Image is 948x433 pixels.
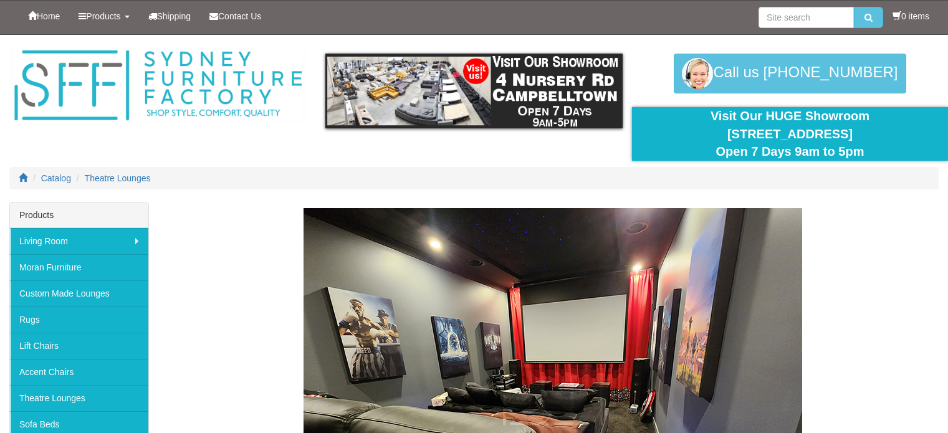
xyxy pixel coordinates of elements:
[86,11,120,21] span: Products
[10,254,148,280] a: Moran Furniture
[10,385,148,411] a: Theatre Lounges
[893,10,929,22] li: 0 items
[19,1,69,32] a: Home
[10,333,148,359] a: Lift Chairs
[10,228,148,254] a: Living Room
[41,173,71,183] a: Catalog
[157,11,191,21] span: Shipping
[200,1,271,32] a: Contact Us
[10,280,148,307] a: Custom Made Lounges
[641,107,939,161] div: Visit Our HUGE Showroom [STREET_ADDRESS] Open 7 Days 9am to 5pm
[37,11,60,21] span: Home
[69,1,138,32] a: Products
[10,359,148,385] a: Accent Chairs
[85,173,151,183] a: Theatre Lounges
[759,7,854,28] input: Site search
[325,54,623,128] img: showroom.gif
[10,307,148,333] a: Rugs
[9,47,307,124] img: Sydney Furniture Factory
[10,202,148,228] div: Products
[139,1,201,32] a: Shipping
[218,11,261,21] span: Contact Us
